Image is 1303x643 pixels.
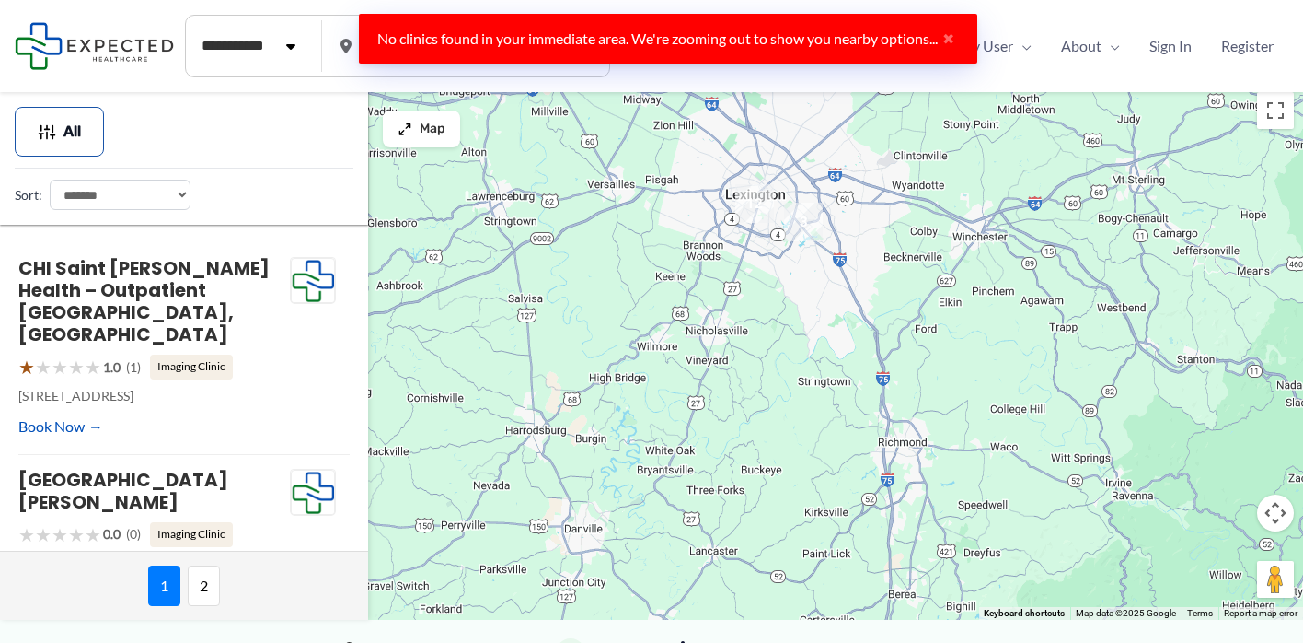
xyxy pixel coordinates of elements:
button: Keyboard shortcuts [984,607,1065,620]
img: Expected Healthcare Logo [291,258,335,304]
a: Book Now [18,413,103,440]
button: Close [938,31,959,46]
span: ★ [35,350,52,384]
a: CHI Saint [PERSON_NAME] Health – Outpatient [GEOGRAPHIC_DATA], [GEOGRAPHIC_DATA] [18,255,270,347]
span: Menu Toggle [1013,32,1032,60]
a: Sign In [1135,32,1206,60]
span: ★ [52,518,68,552]
p: [STREET_ADDRESS] [18,384,290,408]
span: 1 [148,566,180,606]
span: ★ [35,518,52,552]
span: ★ [68,518,85,552]
span: Map data ©2025 Google [1076,608,1176,618]
span: All [63,125,81,138]
span: 2 [188,566,220,606]
div: 3 [784,203,823,241]
span: Sign In [1149,32,1192,60]
label: Sort: [15,183,42,207]
a: Terms (opens in new tab) [1187,608,1213,618]
img: Maximize [398,122,412,136]
span: ★ [52,350,68,384]
a: [GEOGRAPHIC_DATA][PERSON_NAME] [18,467,228,515]
span: Imaging Clinic [150,522,233,546]
div: No clinics found in your immediate area. We're zooming out to show you nearby options... [359,14,977,64]
button: Map [383,111,460,147]
button: Drag Pegman onto the map to open Street View [1257,561,1294,598]
img: Expected Healthcare Logo [291,470,335,516]
a: Report a map error [1224,608,1297,618]
span: Map [420,122,445,137]
button: Map camera controls [1257,495,1294,532]
span: Register [1221,32,1274,60]
a: AboutMenu Toggle [1046,32,1135,60]
span: (0) [126,522,141,546]
span: Menu Toggle [1101,32,1120,60]
span: ★ [85,518,101,552]
img: Filter [38,123,56,141]
span: About [1061,32,1101,60]
span: ★ [18,350,35,384]
span: 0.0 [103,522,121,546]
span: (1) [126,356,141,380]
span: ★ [85,350,101,384]
span: Imaging Clinic [150,355,233,379]
img: Expected Healthcare Logo - side, dark font, small [15,22,174,69]
button: Toggle fullscreen view [1257,92,1294,129]
span: ★ [18,518,35,552]
span: ★ [68,350,85,384]
span: 1.0 [103,356,121,380]
a: Register [1206,32,1288,60]
div: 12 [735,184,774,223]
button: All [15,107,104,157]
